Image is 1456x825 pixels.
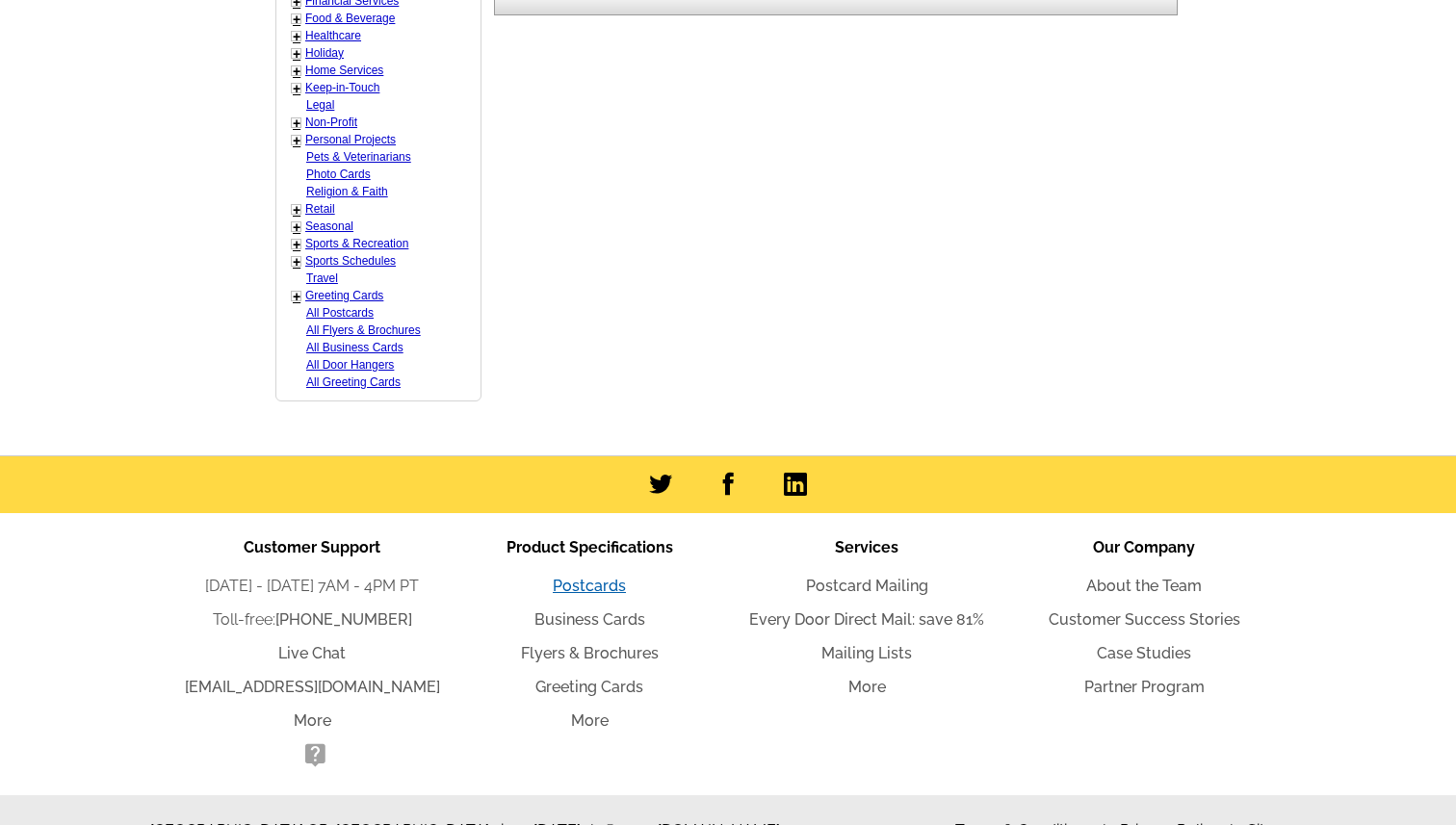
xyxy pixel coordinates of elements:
a: + [293,81,300,96]
a: [EMAIL_ADDRESS][DOMAIN_NAME] [185,678,440,696]
a: + [293,219,300,235]
a: Religion & Faith [306,185,388,198]
a: Healthcare [305,29,361,42]
a: All Door Hangers [306,358,394,372]
span: Our Company [1093,538,1195,556]
a: + [293,254,300,270]
a: All Greeting Cards [306,375,401,389]
a: Business Cards [534,610,645,629]
p: Chat with us! [27,34,218,49]
a: Pets & Veterinarians [306,150,411,164]
span: Product Specifications [507,538,673,556]
a: Partner Program [1084,678,1205,696]
a: Photo Cards [306,168,371,181]
a: Sports Schedules [305,254,396,268]
a: Greeting Cards [305,289,383,302]
a: Sports & Recreation [305,237,408,250]
a: More [848,678,886,696]
li: [DATE] - [DATE] 7AM - 4PM PT [173,575,451,598]
li: Toll-free: [173,608,451,632]
a: + [293,12,300,27]
a: About the Team [1086,577,1202,595]
a: Home Services [305,64,383,77]
span: Services [835,538,898,556]
a: Non-Profit [305,116,357,129]
a: Every Door Direct Mail: save 81% [749,610,984,629]
a: All Postcards [306,306,374,320]
a: Legal [306,98,334,112]
a: Keep-in-Touch [305,81,379,94]
a: + [293,289,300,304]
a: + [293,133,300,148]
a: Mailing Lists [821,644,912,662]
a: [PHONE_NUMBER] [275,610,412,629]
a: + [293,237,300,252]
a: Postcard Mailing [806,577,928,595]
a: + [293,64,300,79]
a: Flyers & Brochures [521,644,659,662]
a: Holiday [305,46,344,60]
a: Case Studies [1097,644,1191,662]
a: + [293,29,300,44]
a: Food & Beverage [305,12,395,25]
a: All Flyers & Brochures [306,323,421,337]
a: Customer Success Stories [1049,610,1240,629]
a: Retail [305,202,335,216]
a: + [293,46,300,62]
a: Postcards [553,577,626,595]
a: More [571,711,609,730]
span: Customer Support [244,538,380,556]
a: Live Chat [278,644,346,662]
button: Open LiveChat chat widget [221,30,245,53]
a: + [293,202,300,218]
a: Seasonal [305,219,353,233]
a: Greeting Cards [535,678,643,696]
a: All Business Cards [306,341,403,354]
a: + [293,116,300,131]
a: Personal Projects [305,133,396,146]
a: More [294,711,331,730]
a: Travel [306,271,338,285]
